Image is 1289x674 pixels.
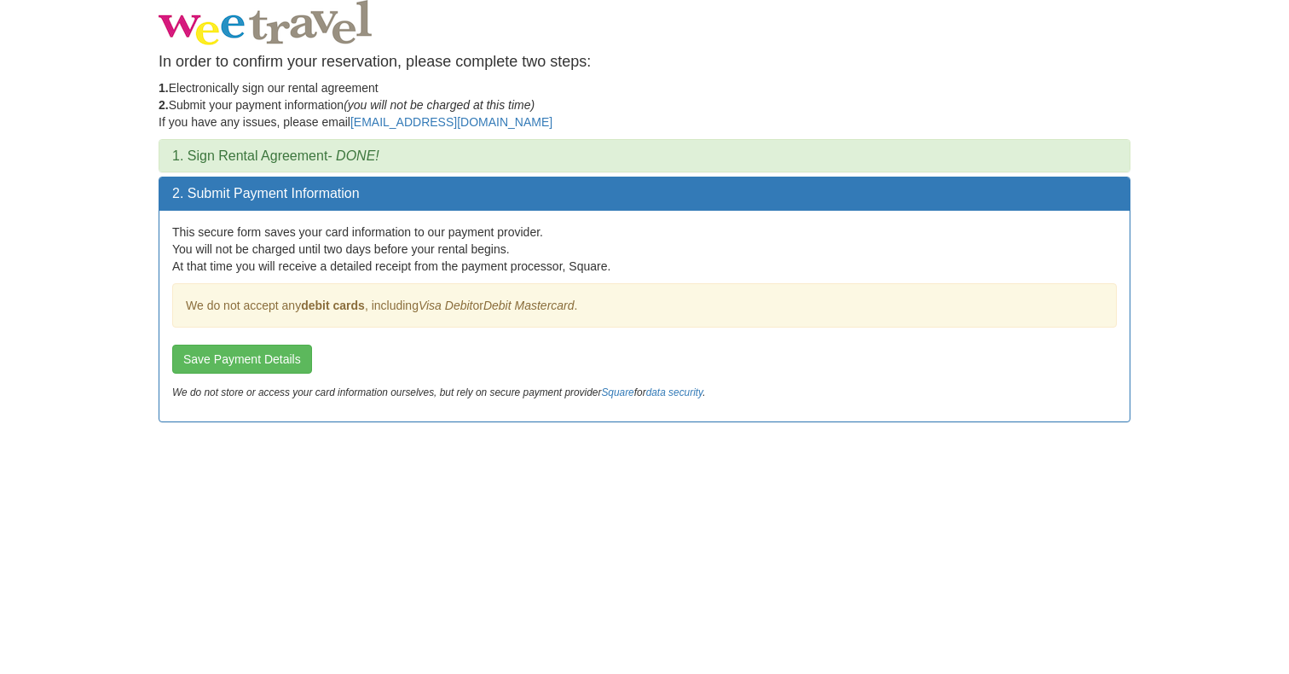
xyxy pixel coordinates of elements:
h3: 1. Sign Rental Agreement [172,148,1117,164]
button: Save Payment Details [172,345,312,374]
h3: 2. Submit Payment Information [172,186,1117,201]
em: Debit Mastercard [483,299,575,312]
em: Visa Debit [419,299,473,312]
em: - DONE! [327,148,379,163]
em: (you will not be charged at this time) [344,98,535,112]
p: This secure form saves your card information to our payment provider. You will not be charged unt... [172,224,1117,275]
h4: In order to confirm your reservation, please complete two steps: [159,54,1130,71]
strong: debit cards [301,299,365,312]
a: data security [646,386,703,398]
p: Electronically sign our rental agreement Submit your payment information If you have any issues, ... [159,79,1130,131]
strong: 2. [159,98,169,112]
a: [EMAIL_ADDRESS][DOMAIN_NAME] [350,115,552,129]
em: We do not store or access your card information ourselves, but rely on secure payment provider for . [172,386,705,398]
div: We do not accept any , including or . [172,283,1117,328]
strong: 1. [159,81,169,95]
a: Square [601,386,633,398]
